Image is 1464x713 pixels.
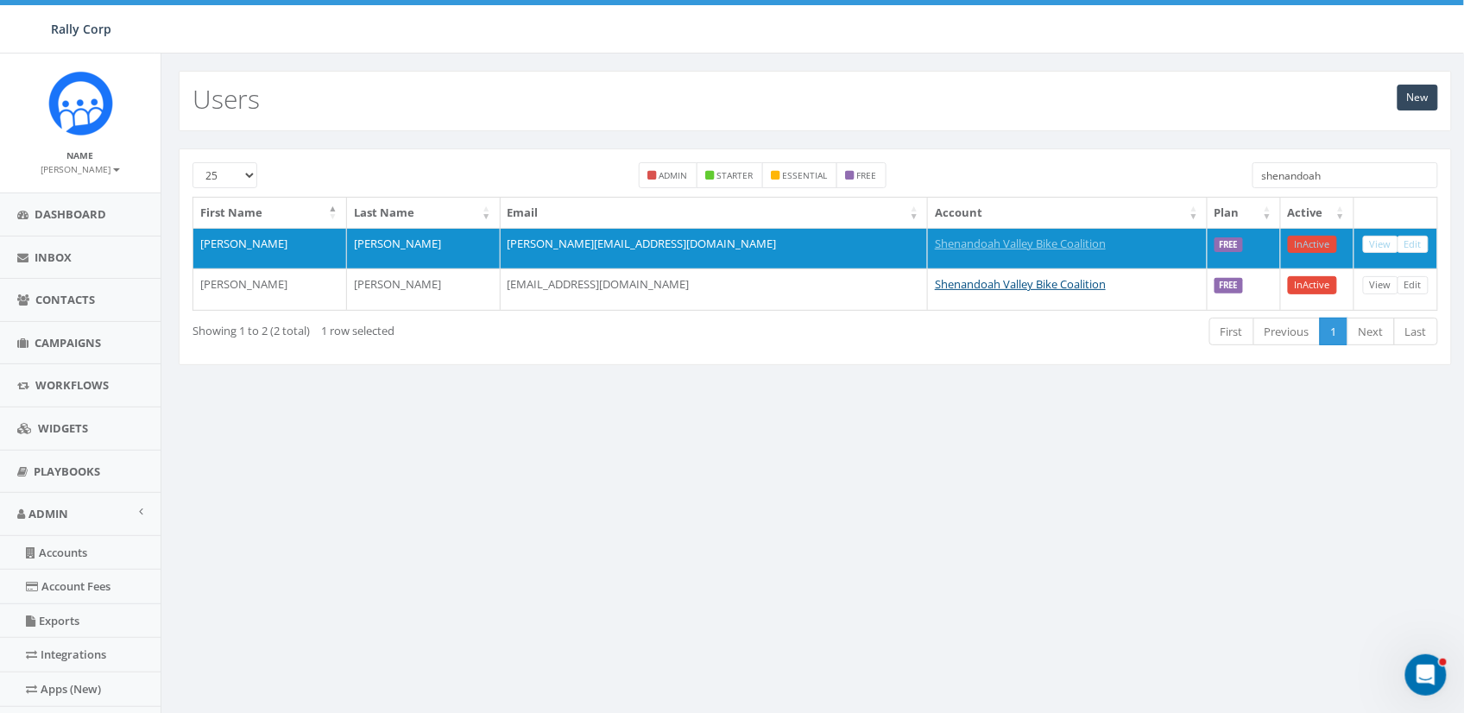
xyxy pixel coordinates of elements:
[321,323,394,338] span: 1 row selected
[659,169,688,181] small: admin
[717,169,754,181] small: starter
[1347,318,1395,346] a: Next
[35,377,109,393] span: Workflows
[35,335,101,350] span: Campaigns
[41,163,120,175] small: [PERSON_NAME]
[347,228,501,269] td: [PERSON_NAME]
[67,149,94,161] small: Name
[1398,276,1429,294] a: Edit
[28,506,68,521] span: Admin
[192,85,260,113] h2: Users
[1398,236,1429,254] a: Edit
[38,420,88,436] span: Widgets
[34,464,100,479] span: Playbooks
[501,228,929,269] td: [PERSON_NAME][EMAIL_ADDRESS][DOMAIN_NAME]
[1215,278,1243,293] label: FREE
[35,249,72,265] span: Inbox
[193,198,347,228] th: First Name: activate to sort column descending
[1320,318,1348,346] a: 1
[48,71,113,136] img: Icon_1.png
[1405,654,1447,696] iframe: Intercom live chat
[347,198,501,228] th: Last Name: activate to sort column ascending
[193,228,347,269] td: [PERSON_NAME]
[1398,85,1438,110] a: New
[857,169,877,181] small: free
[501,268,929,310] td: [EMAIL_ADDRESS][DOMAIN_NAME]
[1253,162,1439,188] input: Type to search
[1288,276,1337,294] a: InActive
[192,316,697,339] div: Showing 1 to 2 (2 total)
[935,276,1106,292] a: Shenandoah Valley Bike Coalition
[41,161,120,176] a: [PERSON_NAME]
[35,292,95,307] span: Contacts
[51,21,111,37] span: Rally Corp
[1363,276,1398,294] a: View
[1253,318,1321,346] a: Previous
[1363,236,1398,254] a: View
[1281,198,1354,228] th: Active: activate to sort column ascending
[935,236,1106,251] a: Shenandoah Valley Bike Coalition
[1288,236,1337,254] a: InActive
[501,198,929,228] th: Email: activate to sort column ascending
[783,169,828,181] small: essential
[347,268,501,310] td: [PERSON_NAME]
[1209,318,1254,346] a: First
[928,198,1208,228] th: Account: activate to sort column ascending
[1215,237,1243,253] label: FREE
[1208,198,1281,228] th: Plan: activate to sort column ascending
[35,206,106,222] span: Dashboard
[193,268,347,310] td: [PERSON_NAME]
[1394,318,1438,346] a: Last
